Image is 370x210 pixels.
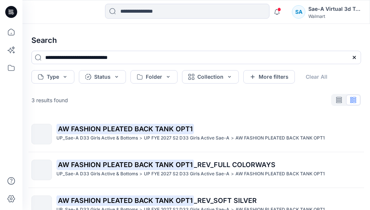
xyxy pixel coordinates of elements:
a: AW FASHION PLEATED BACK TANK OPT1UP_Sae-A D33 Girls Active & Bottoms>UP FYE 2027 S2 D33 Girls Act... [27,119,366,149]
p: 3 results found [31,96,68,104]
div: Walmart [308,13,361,19]
p: > [231,170,234,178]
a: AW FASHION PLEATED BACK TANK OPT1_REV_FULL COLORWAYSUP_Sae-A D33 Girls Active & Bottoms>UP FYE 20... [27,155,366,185]
p: AW FASHION PLEATED BACK TANK OPT1 [235,134,325,142]
p: AW FASHION PLEATED BACK TANK OPT1 [235,170,325,178]
button: Collection [182,70,239,84]
mark: AW FASHION PLEATED BACK TANK OPT1 [56,159,194,170]
button: Folder [130,70,178,84]
button: More filters [243,70,295,84]
mark: AW FASHION PLEATED BACK TANK OPT1 [56,123,194,134]
h4: Search [25,30,367,51]
div: Sae-A Virtual 3d Team [308,4,361,13]
button: Type [31,70,74,84]
mark: AW FASHION PLEATED BACK TANK OPT1 [56,195,194,206]
p: UP FYE 2027 S2 D33 Girls Active Sae-A [144,134,229,142]
p: UP_Sae-A D33 Girls Active & Bottoms [56,134,138,142]
p: > [139,170,142,178]
p: > [139,134,142,142]
button: Status [79,70,126,84]
p: UP FYE 2027 S2 D33 Girls Active Sae-A [144,170,229,178]
div: SA [292,5,305,19]
span: _REV_FULL COLORWAYS [194,161,275,169]
span: _REV_SOFT SILVER [194,197,257,204]
p: > [231,134,234,142]
p: UP_Sae-A D33 Girls Active & Bottoms [56,170,138,178]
